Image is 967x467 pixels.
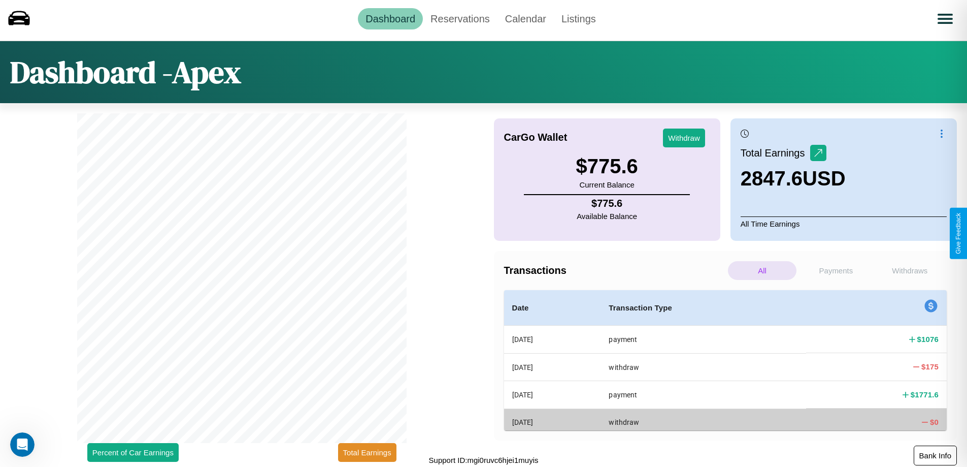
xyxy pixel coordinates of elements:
[423,8,497,29] a: Reservations
[955,213,962,254] div: Give Feedback
[741,216,947,231] p: All Time Earnings
[601,381,806,409] th: payment
[576,178,638,192] p: Current Balance
[504,381,601,409] th: [DATE]
[358,8,423,29] a: Dashboard
[577,209,637,223] p: Available Balance
[10,432,35,457] iframe: Intercom live chat
[504,132,568,143] h4: CarGo Wallet
[10,51,241,93] h1: Dashboard - Apex
[802,261,870,280] p: Payments
[914,446,957,465] button: Bank Info
[601,353,806,381] th: withdraw
[728,261,796,280] p: All
[576,155,638,178] h3: $ 775.6
[609,302,798,314] h4: Transaction Type
[601,409,806,435] th: withdraw
[504,290,947,436] table: simple table
[554,8,604,29] a: Listings
[917,334,939,345] h4: $ 1076
[931,5,959,33] button: Open menu
[512,302,593,314] h4: Date
[601,326,806,354] th: payment
[504,265,725,276] h4: Transactions
[504,326,601,354] th: [DATE]
[504,409,601,435] th: [DATE]
[497,8,554,29] a: Calendar
[577,198,637,209] h4: $ 775.6
[741,144,810,162] p: Total Earnings
[911,389,939,400] h4: $ 1771.6
[741,167,846,190] h3: 2847.6 USD
[876,261,944,280] p: Withdraws
[504,353,601,381] th: [DATE]
[663,129,705,147] button: Withdraw
[930,417,939,427] h4: $ 0
[338,443,396,462] button: Total Earnings
[429,453,539,467] p: Support ID: mgi0ruvc6hjei1muyis
[921,361,939,372] h4: $ 175
[87,443,179,462] button: Percent of Car Earnings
